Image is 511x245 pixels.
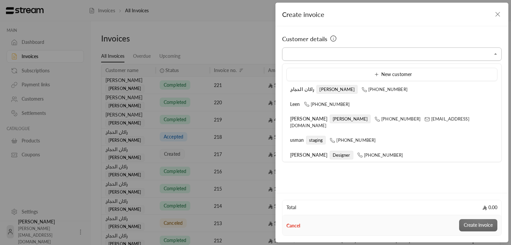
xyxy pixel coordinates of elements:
[286,222,300,229] button: Cancel
[304,102,350,107] span: [PHONE_NUMBER]
[492,50,500,58] button: Close
[286,204,296,211] span: Total
[290,116,328,122] span: [PERSON_NAME]
[290,152,328,158] span: [PERSON_NAME]
[290,101,300,107] span: Leen
[330,137,376,143] span: [PHONE_NUMBER]
[362,87,408,92] span: [PHONE_NUMBER]
[375,116,421,122] span: [PHONE_NUMBER]
[357,152,403,158] span: [PHONE_NUMBER]
[316,85,358,94] span: [PERSON_NAME]
[282,34,327,43] span: Customer details
[482,204,497,211] span: 0.00
[372,71,412,77] span: New customer
[330,115,371,123] span: [PERSON_NAME]
[290,137,304,143] span: usman
[290,86,314,92] span: راكان الحجاج
[306,136,326,144] span: staging
[282,10,324,18] span: Create invoice
[290,116,469,128] span: [EMAIL_ADDRESS][DOMAIN_NAME]
[330,151,353,159] span: Designer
